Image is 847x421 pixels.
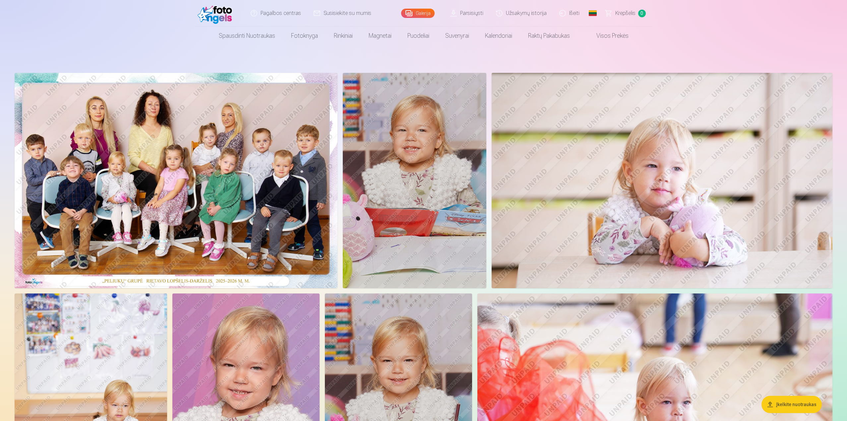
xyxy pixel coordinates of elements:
[477,26,520,45] a: Kalendoriai
[198,3,236,24] img: /fa2
[361,26,399,45] a: Magnetai
[520,26,578,45] a: Raktų pakabukas
[283,26,326,45] a: Fotoknyga
[437,26,477,45] a: Suvenyrai
[578,26,636,45] a: Visos prekės
[401,9,435,18] a: Galerija
[399,26,437,45] a: Puodeliai
[211,26,283,45] a: Spausdinti nuotraukas
[326,26,361,45] a: Rinkiniai
[615,9,635,17] span: Krepšelis
[638,10,646,17] span: 0
[761,396,822,413] button: Įkelkite nuotraukas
